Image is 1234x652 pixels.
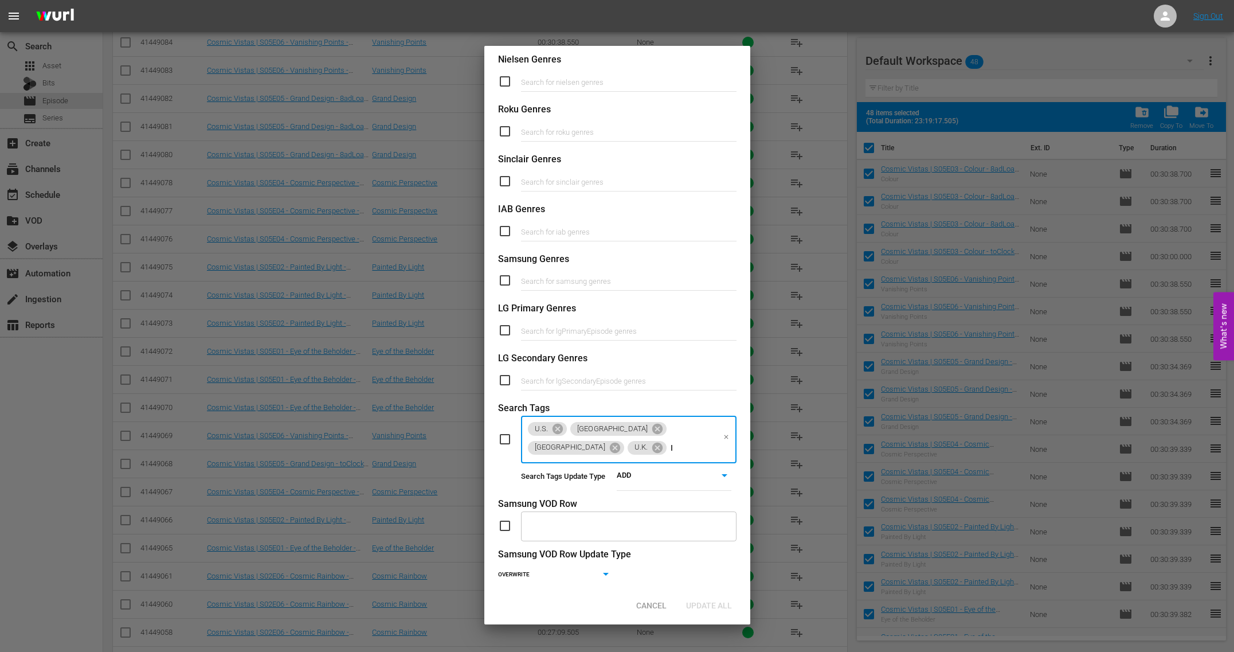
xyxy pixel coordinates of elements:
button: Open Feedback Widget [1213,292,1234,360]
div: Samsung VOD Row [498,498,737,511]
span: Update All [677,601,741,610]
div: IAB Genres [498,203,737,216]
div: U.K. [628,441,667,455]
button: Update All [677,595,741,615]
div: Nielsen Genres [498,53,737,67]
button: Cancel [626,595,677,615]
span: U.S. [528,424,555,434]
div: Sinclair Genres [498,153,737,166]
span: [GEOGRAPHIC_DATA] [528,443,612,452]
div: LG Secondary Genres [498,352,737,365]
div: Roku Genres [498,103,737,116]
span: [GEOGRAPHIC_DATA] [570,424,655,434]
div: Search Tags Update Type [521,471,605,482]
div: Samsung VOD Row Update Type [498,548,737,561]
button: Clear [720,431,732,443]
a: Sign Out [1193,11,1223,21]
div: Search Tags [498,402,737,415]
div: OVERWRITE [498,568,613,582]
div: ADD [617,468,731,485]
div: [GEOGRAPHIC_DATA] [570,422,667,436]
div: LG Primary Genres [498,302,737,315]
span: Cancel [627,601,676,610]
div: [GEOGRAPHIC_DATA] [528,441,624,455]
img: ans4CAIJ8jUAAAAAAAAAAAAAAAAAAAAAAAAgQb4GAAAAAAAAAAAAAAAAAAAAAAAAJMjXAAAAAAAAAAAAAAAAAAAAAAAAgAT5G... [28,3,83,30]
div: Samsung Genres [498,253,737,266]
span: menu [7,9,21,23]
span: U.K. [628,443,655,452]
div: U.S. [528,422,567,436]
